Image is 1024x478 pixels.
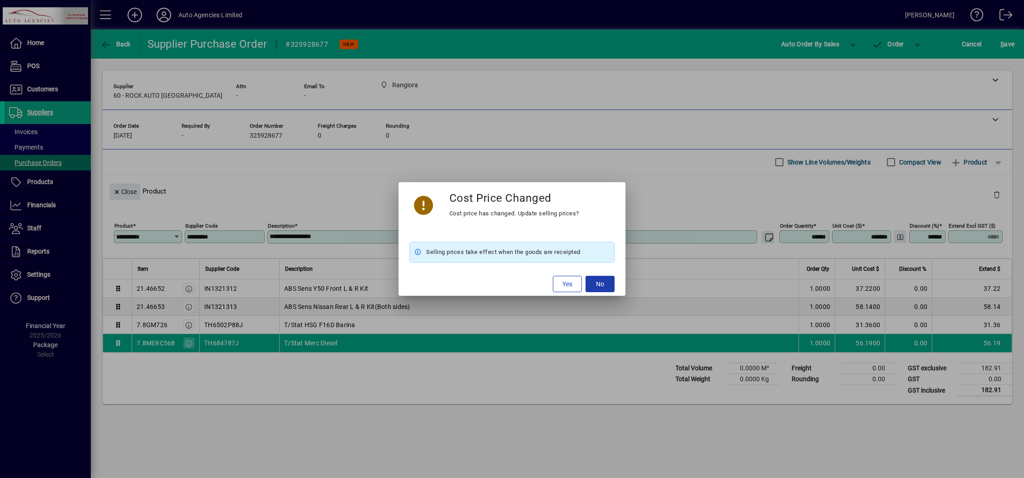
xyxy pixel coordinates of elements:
[553,276,582,292] button: Yes
[562,279,572,289] span: Yes
[596,279,604,289] span: No
[426,247,581,258] span: Selling prices take effect when the goods are receipted
[586,276,615,292] button: No
[449,191,551,204] h3: Cost Price Changed
[449,208,579,219] div: Cost price has changed. Update selling prices?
